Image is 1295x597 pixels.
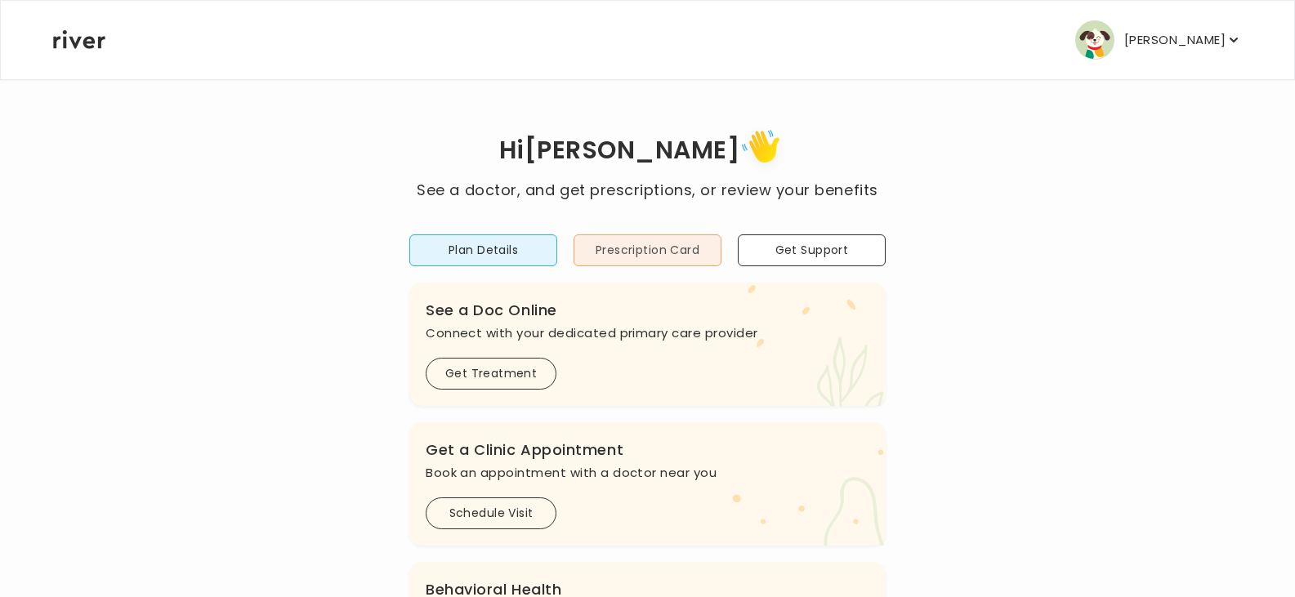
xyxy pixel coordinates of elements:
[426,322,869,345] p: Connect with your dedicated primary care provider
[738,234,886,266] button: Get Support
[574,234,721,266] button: Prescription Card
[426,439,869,461] h3: Get a Clinic Appointment
[426,461,869,484] p: Book an appointment with a doctor near you
[1075,20,1242,60] button: user avatar[PERSON_NAME]
[426,299,869,322] h3: See a Doc Online
[417,124,877,179] h1: Hi [PERSON_NAME]
[426,497,556,529] button: Schedule Visit
[1124,29,1226,51] p: [PERSON_NAME]
[409,234,557,266] button: Plan Details
[417,179,877,202] p: See a doctor, and get prescriptions, or review your benefits
[426,358,556,390] button: Get Treatment
[1075,20,1114,60] img: user avatar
